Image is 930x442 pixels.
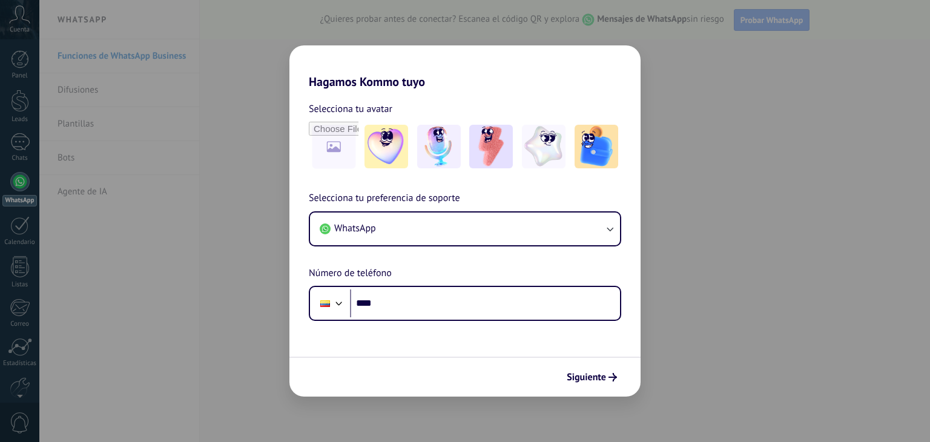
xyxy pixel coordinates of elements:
div: Ecuador: + 593 [314,291,337,316]
img: -2.jpeg [417,125,461,168]
img: -1.jpeg [364,125,408,168]
span: Número de teléfono [309,266,392,282]
span: Selecciona tu preferencia de soporte [309,191,460,206]
img: -4.jpeg [522,125,566,168]
span: Selecciona tu avatar [309,101,392,117]
button: WhatsApp [310,213,620,245]
span: WhatsApp [334,222,376,234]
img: -3.jpeg [469,125,513,168]
span: Siguiente [567,373,606,381]
button: Siguiente [561,367,622,388]
h2: Hagamos Kommo tuyo [289,45,641,89]
img: -5.jpeg [575,125,618,168]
